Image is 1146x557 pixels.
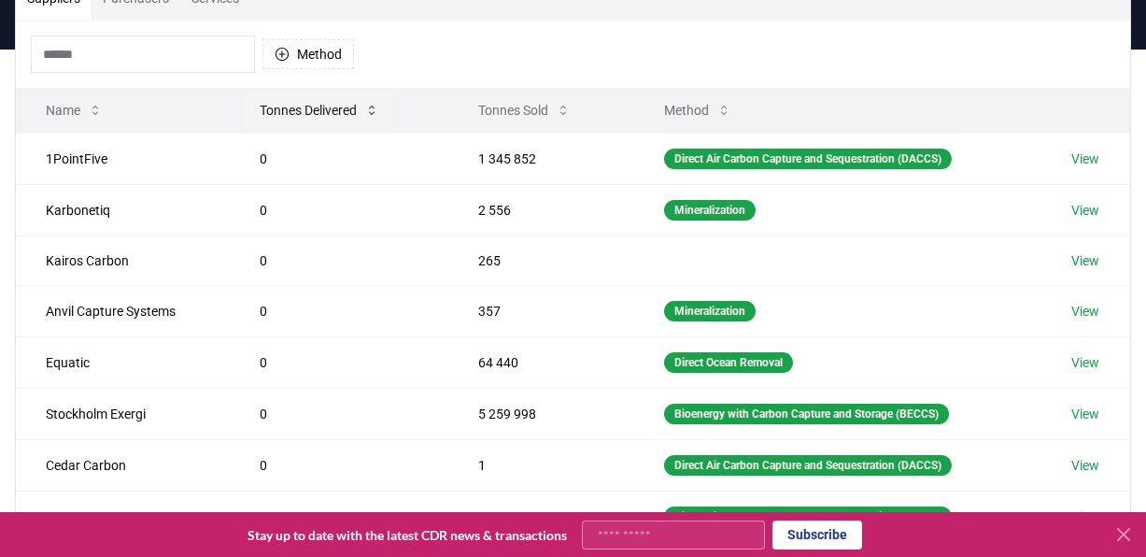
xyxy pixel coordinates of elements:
[1071,201,1099,220] a: View
[448,133,634,184] td: 1 345 852
[1071,302,1099,321] a: View
[16,285,230,336] td: Anvil Capture Systems
[463,92,586,129] button: Tonnes Sold
[230,439,449,491] td: 0
[230,336,449,388] td: 0
[1071,405,1099,423] a: View
[448,184,634,236] td: 2 556
[230,491,449,542] td: 0
[16,336,230,388] td: Equatic
[448,491,634,542] td: 4 371
[664,507,952,527] div: Direct Air Carbon Capture and Sequestration (DACCS)
[31,92,118,129] button: Name
[448,336,634,388] td: 64 440
[649,92,746,129] button: Method
[448,388,634,439] td: 5 259 998
[230,285,449,336] td: 0
[448,236,634,285] td: 265
[16,439,230,491] td: Cedar Carbon
[664,455,952,476] div: Direct Air Carbon Capture and Sequestration (DACCS)
[664,200,756,221] div: Mineralization
[262,39,354,69] button: Method
[1071,456,1099,475] a: View
[230,133,449,184] td: 0
[664,301,756,321] div: Mineralization
[448,285,634,336] td: 357
[1071,353,1099,372] a: View
[230,388,449,439] td: 0
[16,388,230,439] td: Stockholm Exergi
[1071,507,1099,526] a: View
[16,236,230,285] td: Kairos Carbon
[664,149,952,169] div: Direct Air Carbon Capture and Sequestration (DACCS)
[664,352,793,373] div: Direct Ocean Removal
[16,184,230,236] td: Karbonetiq
[245,92,394,129] button: Tonnes Delivered
[230,236,449,285] td: 0
[16,491,230,542] td: Noya
[16,133,230,184] td: 1PointFive
[448,439,634,491] td: 1
[664,404,949,424] div: Bioenergy with Carbon Capture and Storage (BECCS)
[1071,251,1099,270] a: View
[1071,150,1099,168] a: View
[230,184,449,236] td: 0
